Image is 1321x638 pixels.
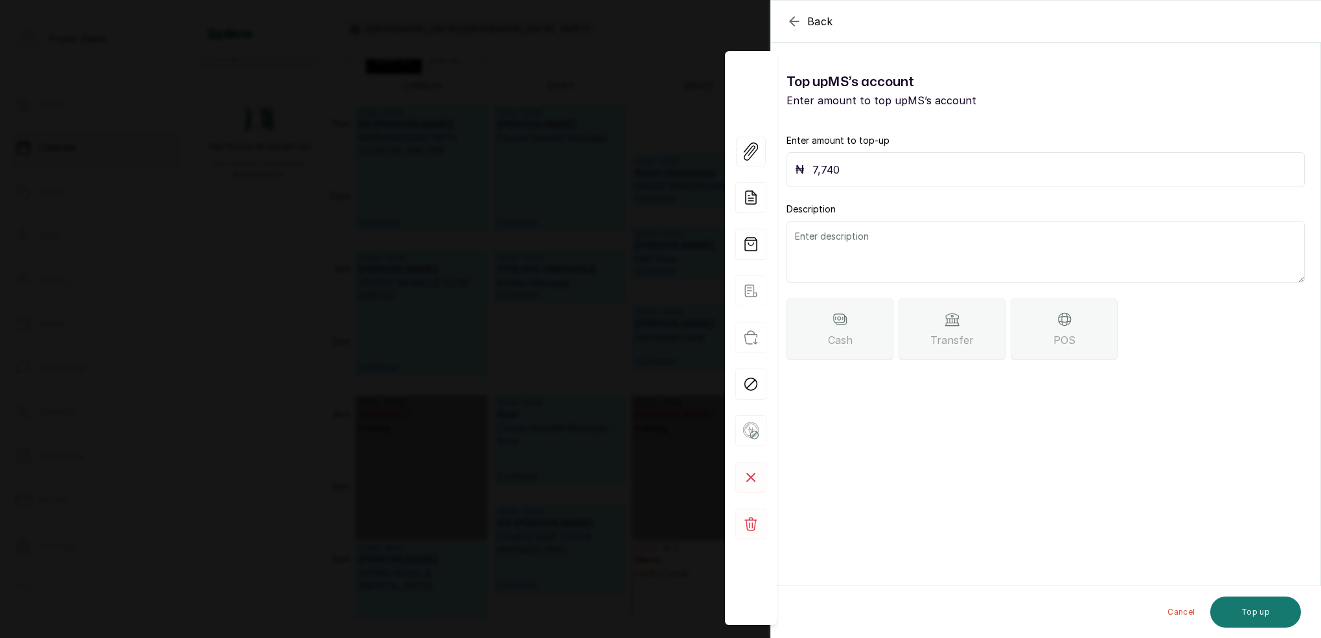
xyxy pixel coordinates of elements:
label: Enter amount to top-up [787,134,890,147]
button: Back [787,14,833,29]
p: Enter amount to top up MS ’s account [787,93,1046,108]
span: Transfer [930,332,974,348]
button: Cancel [1157,597,1205,628]
h1: Top up MS ’s account [787,72,1046,93]
p: ₦ [795,161,805,179]
input: 20,000 [812,161,1296,179]
span: Cash [828,332,853,348]
label: Description [787,203,836,216]
span: Back [807,14,833,29]
button: Top up [1210,597,1301,628]
span: POS [1053,332,1075,348]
